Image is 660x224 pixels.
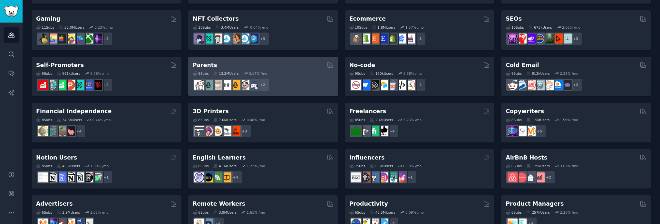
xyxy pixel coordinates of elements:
[542,170,555,184] div: + 2
[36,71,52,76] div: 9 Sub s
[562,34,572,44] img: The_SEO
[193,107,229,115] h2: 3D Printers
[369,80,379,90] img: NoCodeSaaS
[405,210,424,215] div: 0.09 % /mo
[533,124,546,138] div: + 5
[535,80,545,90] img: coldemail
[230,80,240,90] img: NewParents
[47,172,57,182] img: notioncreations
[544,80,554,90] img: b2b_sales
[193,118,209,122] div: 8 Sub s
[526,164,550,168] div: 129k Users
[36,118,52,122] div: 8 Sub s
[92,172,102,182] img: NotionPromote
[569,32,582,45] div: + 3
[65,34,75,44] img: GamerPals
[83,80,93,90] img: betatests
[506,15,522,23] h2: SEOs
[387,34,397,44] img: reviewmyshopify
[36,210,52,215] div: 6 Sub s
[506,107,544,115] h2: Copywriters
[387,172,397,182] img: influencermarketing
[508,172,518,182] img: airbnb_hosts
[47,80,57,90] img: AppIdeas
[221,34,231,44] img: OpenSeaNFT
[369,172,379,182] img: Instagram
[213,210,237,215] div: 3.9M Users
[349,154,385,162] h2: Influencers
[370,164,393,168] div: 6.6M Users
[36,61,84,69] h2: Self-Promoters
[370,71,393,76] div: 160k Users
[212,126,222,136] img: blender
[569,78,582,92] div: + 2
[349,107,386,115] h2: Freelancers
[560,164,578,168] div: 3.02 % /mo
[193,71,209,76] div: 9 Sub s
[194,126,204,136] img: 3Dprinting
[193,210,209,215] div: 6 Sub s
[506,210,522,215] div: 6 Sub s
[213,71,238,76] div: 13.2M Users
[38,126,48,136] img: UKPersonalFinance
[56,126,66,136] img: Fire
[203,172,213,182] img: EnglishLearning
[56,80,66,90] img: selfpromotion
[248,80,258,90] img: Parents
[517,34,527,44] img: TechSEO
[526,118,550,122] div: 1.5M Users
[99,78,113,92] div: + 2
[360,126,370,136] img: freelance_forhire
[560,71,578,76] div: 2.29 % /mo
[506,154,547,162] h2: AirBnB Hosts
[369,126,379,136] img: Fiverr
[349,71,365,76] div: 9 Sub s
[412,78,426,92] div: + 2
[36,200,73,208] h2: Advertisers
[65,126,75,136] img: fatFIRE
[396,172,406,182] img: InstagramGrowthTips
[56,172,66,182] img: FreeNotionTemplates
[229,170,242,184] div: + 4
[396,80,406,90] img: NoCodeMovement
[517,172,527,182] img: AirBnBHosts
[99,170,113,184] div: + 1
[508,34,518,44] img: SEO_Digital_Marketing
[47,34,57,44] img: CozyGamers
[74,34,84,44] img: gamers
[99,32,113,45] div: + 4
[369,34,379,44] img: Etsy
[90,164,109,168] div: 1.39 % /mo
[526,172,536,182] img: rentalproperties
[526,71,550,76] div: 912k Users
[349,210,365,215] div: 6 Sub s
[508,80,518,90] img: sales
[385,124,399,138] div: + 4
[506,164,522,168] div: 6 Sub s
[526,210,550,215] div: 257k Users
[59,25,84,30] div: 53.0M Users
[378,126,388,136] img: Freelancers
[238,124,251,138] div: + 3
[94,25,113,30] div: 0.23 % /mo
[212,34,222,44] img: NFTmarket
[230,126,240,136] img: FixMyPrint
[349,118,365,122] div: 8 Sub s
[508,126,518,136] img: SEO
[560,210,578,215] div: 2.28 % /mo
[215,25,239,30] div: 3.4M Users
[247,118,265,122] div: 0.48 % /mo
[4,6,19,17] img: GummySearch logo
[57,164,80,168] div: 453k Users
[194,34,204,44] img: NFTExchange
[92,34,102,44] img: TwitchStreaming
[370,118,393,122] div: 2.4M Users
[92,80,102,90] img: TestMyApp
[212,172,222,182] img: language_exchange
[248,34,258,44] img: DigitalItems
[526,126,536,136] img: content_marketing
[351,172,361,182] img: BeautyGuruChatter
[83,34,93,44] img: XboxGamers
[529,25,552,30] div: 673k Users
[405,80,415,90] img: Adalo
